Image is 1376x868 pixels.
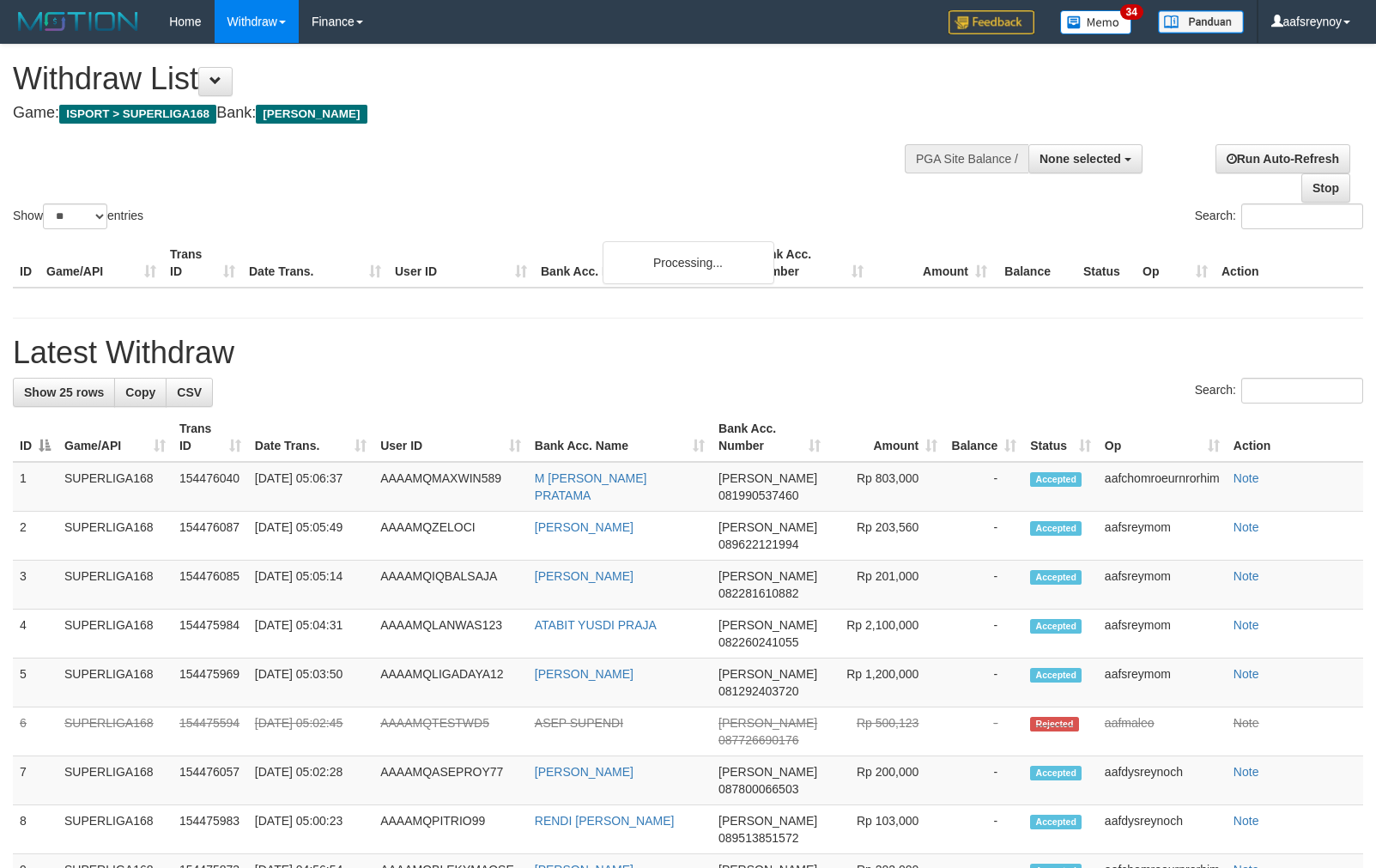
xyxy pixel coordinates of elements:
div: Processing... [603,241,774,284]
td: 154475594 [173,707,248,756]
a: [PERSON_NAME] [535,569,633,583]
span: Rejected [1030,717,1078,731]
button: None selected [1028,144,1143,173]
span: Copy 082260241055 to clipboard [718,635,798,649]
th: Amount: activate to sort column ascending [827,413,945,462]
th: Amount [870,239,994,288]
td: aafchomroeurnrorhim [1098,462,1227,512]
td: [DATE] 05:06:37 [248,462,373,512]
td: - [944,659,1023,707]
span: Accepted [1030,521,1082,536]
h1: Latest Withdraw [13,336,1363,370]
td: 154476040 [173,462,248,512]
span: Accepted [1030,668,1082,683]
span: [PERSON_NAME] [718,569,817,583]
td: 3 [13,561,58,610]
th: Action [1215,239,1363,288]
span: Copy [125,385,155,399]
td: Rp 103,000 [827,805,945,854]
a: CSV [166,378,213,407]
a: [PERSON_NAME] [535,667,633,681]
a: Note [1234,765,1259,779]
a: Note [1234,618,1259,632]
td: AAAAMQLANWAS123 [373,610,528,659]
td: 154476085 [173,561,248,610]
th: Bank Acc. Number [747,239,870,288]
td: - [944,756,1023,805]
a: Note [1234,814,1259,828]
td: 1 [13,462,58,512]
th: User ID [388,239,534,288]
label: Search: [1195,378,1363,404]
img: Feedback.jpg [949,10,1034,34]
span: Show 25 rows [24,385,104,399]
td: 154475969 [173,659,248,707]
td: AAAAMQMAXWIN589 [373,462,528,512]
span: Copy 089622121994 to clipboard [718,537,798,551]
a: Note [1234,667,1259,681]
td: aafdysreynoch [1098,805,1227,854]
td: AAAAMQASEPROY77 [373,756,528,805]
td: 5 [13,659,58,707]
th: Op: activate to sort column ascending [1098,413,1227,462]
img: MOTION_logo.png [13,9,143,34]
td: AAAAMQPITRIO99 [373,805,528,854]
td: AAAAMQLIGADAYA12 [373,659,528,707]
td: - [944,610,1023,659]
th: Op [1136,239,1215,288]
a: Note [1234,471,1259,485]
span: Accepted [1030,766,1082,780]
h4: Game: Bank: [13,105,900,122]
td: 6 [13,707,58,756]
td: AAAAMQZELOCI [373,512,528,561]
select: Showentries [43,203,107,229]
span: Accepted [1030,619,1082,634]
th: ID [13,239,39,288]
span: [PERSON_NAME] [718,814,817,828]
th: Date Trans. [242,239,388,288]
img: Button%20Memo.svg [1060,10,1132,34]
td: [DATE] 05:05:14 [248,561,373,610]
th: Trans ID: activate to sort column ascending [173,413,248,462]
td: 154476087 [173,512,248,561]
a: [PERSON_NAME] [535,765,633,779]
span: Copy 089513851572 to clipboard [718,831,798,845]
td: 154475983 [173,805,248,854]
a: Note [1234,716,1259,730]
td: - [944,805,1023,854]
th: Status: activate to sort column ascending [1023,413,1098,462]
span: ISPORT > SUPERLIGA168 [59,105,216,124]
a: ATABIT YUSDI PRAJA [535,618,657,632]
span: None selected [1040,152,1121,166]
th: Game/API [39,239,163,288]
td: 7 [13,756,58,805]
th: Action [1227,413,1363,462]
td: SUPERLIGA168 [58,462,173,512]
span: Copy 087800066503 to clipboard [718,782,798,796]
a: ASEP SUPENDI [535,716,623,730]
td: [DATE] 05:02:28 [248,756,373,805]
td: aafsreymom [1098,610,1227,659]
th: Date Trans.: activate to sort column ascending [248,413,373,462]
td: - [944,707,1023,756]
span: Accepted [1030,570,1082,585]
th: Bank Acc. Number: activate to sort column ascending [712,413,827,462]
td: [DATE] 05:00:23 [248,805,373,854]
td: SUPERLIGA168 [58,707,173,756]
span: [PERSON_NAME] [718,667,817,681]
span: 34 [1120,4,1143,20]
td: Rp 2,100,000 [827,610,945,659]
th: User ID: activate to sort column ascending [373,413,528,462]
td: aafsreymom [1098,561,1227,610]
div: PGA Site Balance / [905,144,1028,173]
td: SUPERLIGA168 [58,659,173,707]
th: Status [1076,239,1136,288]
td: [DATE] 05:05:49 [248,512,373,561]
td: Rp 1,200,000 [827,659,945,707]
td: [DATE] 05:03:50 [248,659,373,707]
a: [PERSON_NAME] [535,520,633,534]
img: panduan.png [1158,10,1244,33]
span: [PERSON_NAME] [256,105,367,124]
span: [PERSON_NAME] [718,618,817,632]
a: Stop [1301,173,1350,203]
